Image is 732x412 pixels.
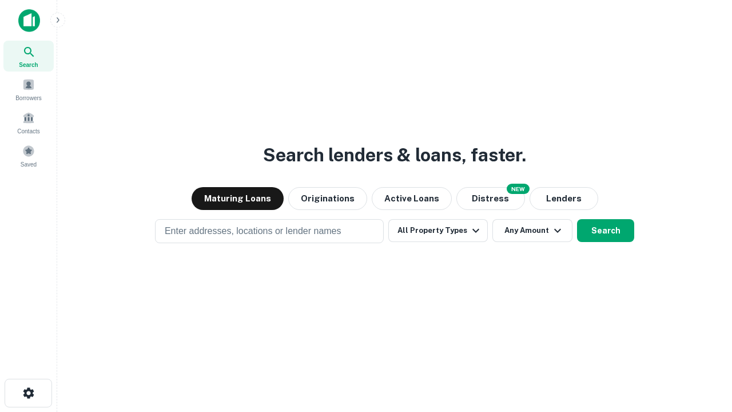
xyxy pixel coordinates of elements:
[18,9,40,32] img: capitalize-icon.png
[263,141,526,169] h3: Search lenders & loans, faster.
[388,219,488,242] button: All Property Types
[3,107,54,138] a: Contacts
[530,187,598,210] button: Lenders
[21,160,37,169] span: Saved
[3,74,54,105] a: Borrowers
[372,187,452,210] button: Active Loans
[507,184,530,194] div: NEW
[492,219,572,242] button: Any Amount
[577,219,634,242] button: Search
[288,187,367,210] button: Originations
[456,187,525,210] button: Search distressed loans with lien and other non-mortgage details.
[15,93,42,102] span: Borrowers
[155,219,384,243] button: Enter addresses, locations or lender names
[3,140,54,171] a: Saved
[192,187,284,210] button: Maturing Loans
[17,126,40,136] span: Contacts
[165,224,349,238] p: Enter addresses, locations or lender names
[675,320,732,375] iframe: Chat Widget
[3,41,54,72] a: Search
[18,60,39,69] span: Search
